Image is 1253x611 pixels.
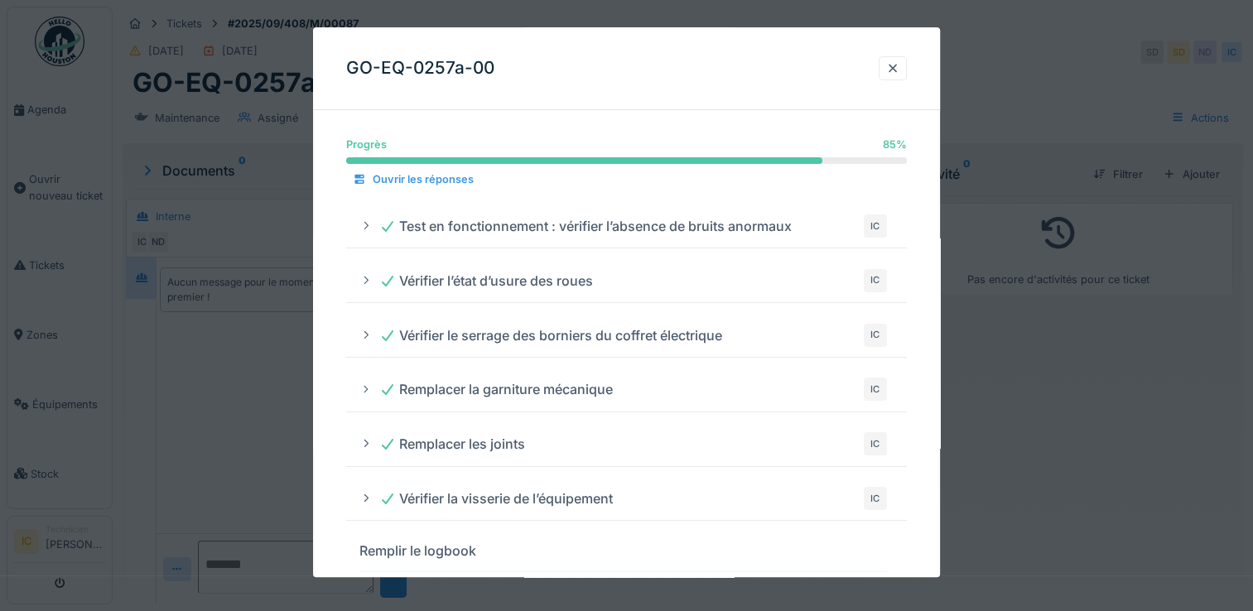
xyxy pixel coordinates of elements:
div: 85 % [883,137,907,152]
summary: Test en fonctionnement : vérifier l’absence de bruits anormauxIC [353,211,900,242]
div: Vérifier la visserie de l’équipement [379,488,613,508]
div: Progrès [346,137,387,152]
div: IC [864,378,887,402]
summary: Vérifier la visserie de l’équipementIC [353,484,900,514]
div: IC [864,324,887,347]
div: Vérifier le serrage des borniers du coffret électrique [379,325,722,345]
summary: Remplacer la garniture mécaniqueIC [353,374,900,405]
summary: Vérifier le serrage des borniers du coffret électriqueIC [353,320,900,350]
div: Remplacer les joints [379,434,525,454]
div: Vérifier l’état d’usure des roues [379,271,593,291]
div: IC [864,487,887,510]
div: IC [864,432,887,455]
summary: Vérifier l’état d’usure des rouesIC [353,266,900,296]
div: IC [864,269,887,292]
div: Remplacer la garniture mécanique [379,380,613,400]
progress: 85 % [346,157,907,164]
div: Ouvrir les réponses [346,169,480,191]
div: Test en fonctionnement : vérifier l’absence de bruits anormaux [379,216,792,236]
div: IC [864,214,887,238]
h3: GO-EQ-0257a-00 [346,58,494,79]
div: Remplir le logbook [359,541,476,561]
summary: Remplacer les jointsIC [353,429,900,459]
